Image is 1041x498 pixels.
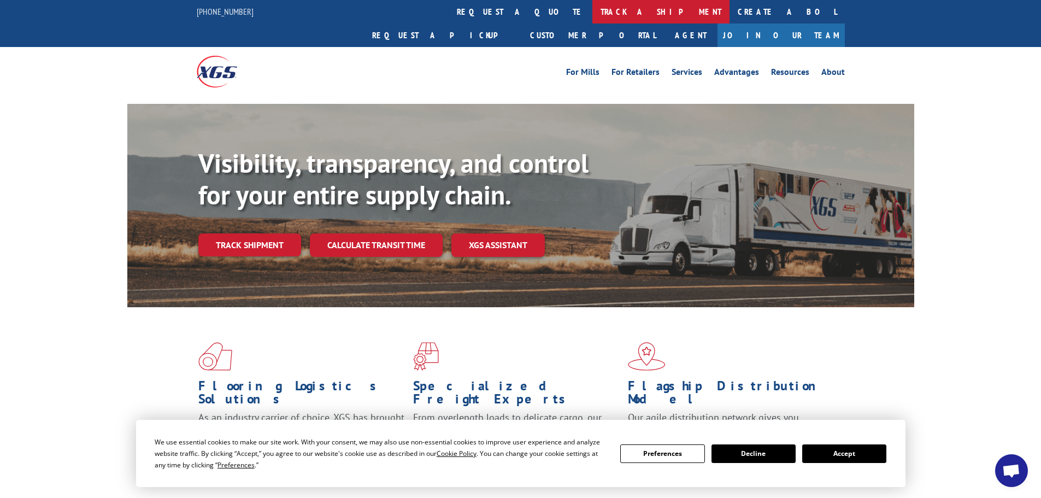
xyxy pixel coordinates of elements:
[714,68,759,80] a: Advantages
[628,342,666,371] img: xgs-icon-flagship-distribution-model-red
[198,233,301,256] a: Track shipment
[197,6,254,17] a: [PHONE_NUMBER]
[620,444,704,463] button: Preferences
[611,68,660,80] a: For Retailers
[802,444,886,463] button: Accept
[437,449,477,458] span: Cookie Policy
[995,454,1028,487] div: Open chat
[711,444,796,463] button: Decline
[717,24,845,47] a: Join Our Team
[413,411,620,460] p: From overlength loads to delicate cargo, our experienced staff knows the best way to move your fr...
[310,233,443,257] a: Calculate transit time
[198,342,232,371] img: xgs-icon-total-supply-chain-intelligence-red
[413,342,439,371] img: xgs-icon-focused-on-flooring-red
[821,68,845,80] a: About
[628,379,834,411] h1: Flagship Distribution Model
[155,436,607,471] div: We use essential cookies to make our site work. With your consent, we may also use non-essential ...
[136,420,905,487] div: Cookie Consent Prompt
[522,24,664,47] a: Customer Portal
[198,146,589,212] b: Visibility, transparency, and control for your entire supply chain.
[771,68,809,80] a: Resources
[664,24,717,47] a: Agent
[198,379,405,411] h1: Flooring Logistics Solutions
[413,379,620,411] h1: Specialized Freight Experts
[364,24,522,47] a: Request a pickup
[451,233,545,257] a: XGS ASSISTANT
[198,411,404,450] span: As an industry carrier of choice, XGS has brought innovation and dedication to flooring logistics...
[217,460,255,470] span: Preferences
[672,68,702,80] a: Services
[628,411,829,437] span: Our agile distribution network gives you nationwide inventory management on demand.
[566,68,599,80] a: For Mills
